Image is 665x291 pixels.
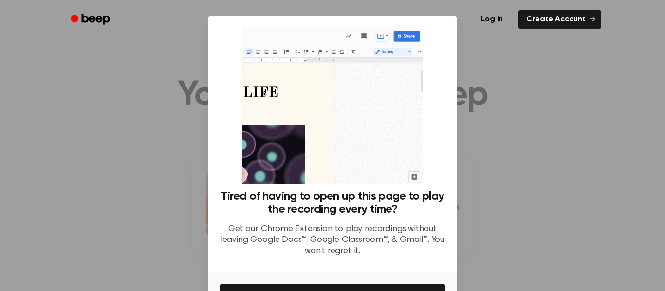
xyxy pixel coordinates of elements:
[220,224,445,257] p: Get our Chrome Extension to play recordings without leaving Google Docs™, Google Classroom™, & Gm...
[242,27,423,184] img: Beep extension in action
[471,8,513,31] a: Log in
[64,10,119,29] a: Beep
[220,190,445,216] h3: Tired of having to open up this page to play the recording every time?
[518,10,601,29] a: Create Account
